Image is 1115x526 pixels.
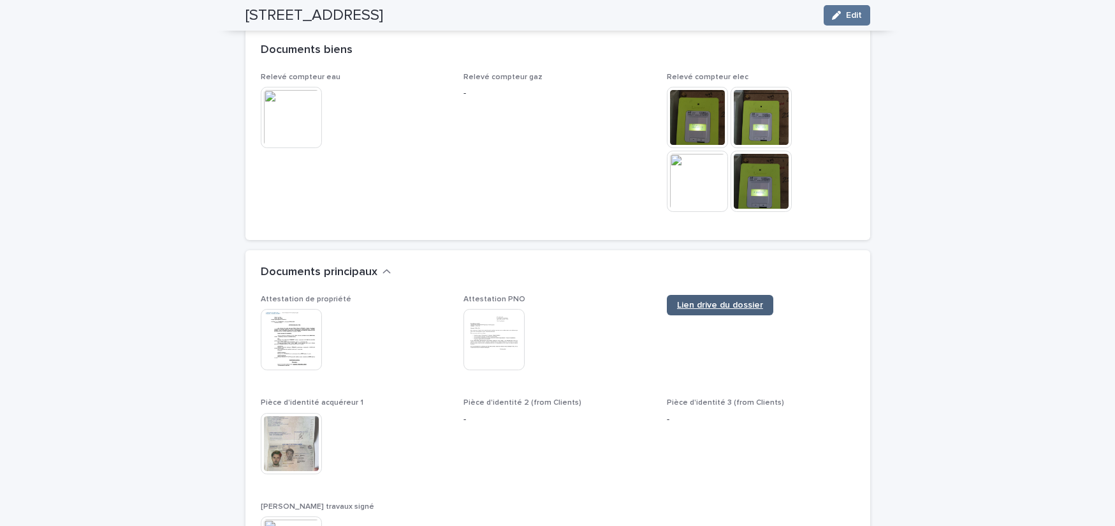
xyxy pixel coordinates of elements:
span: Lien drive du dossier [677,301,763,310]
p: - [463,87,652,100]
span: Pièce d'identité 2 (from Clients) [463,399,581,407]
h2: [STREET_ADDRESS] [245,6,383,25]
h2: Documents biens [261,43,353,57]
span: Pièce d'identité acquéreur 1 [261,399,363,407]
a: Lien drive du dossier [667,295,773,315]
button: Documents principaux [261,266,391,280]
span: Attestation de propriété [261,296,351,303]
span: Relevé compteur gaz [463,73,543,81]
span: Attestation PNO [463,296,525,303]
p: - [667,413,855,426]
h2: Documents principaux [261,266,377,280]
span: Pièce d'identité 3 (from Clients) [667,399,784,407]
span: Edit [846,11,862,20]
span: Relevé compteur eau [261,73,340,81]
span: [PERSON_NAME] travaux signé [261,503,374,511]
button: Edit [824,5,870,26]
span: Relevé compteur elec [667,73,748,81]
p: - [463,413,652,426]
